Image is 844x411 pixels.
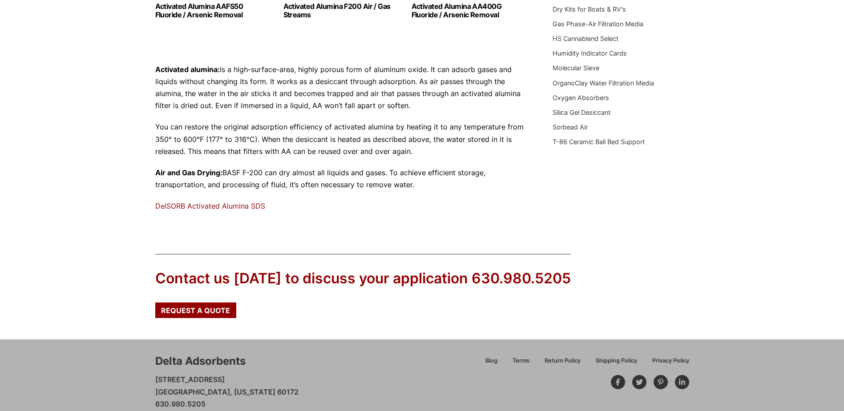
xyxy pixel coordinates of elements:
[596,358,637,364] span: Shipping Policy
[155,269,571,289] div: Contact us [DATE] to discuss your application 630.980.5205
[155,65,220,74] strong: Activated alumina:
[553,35,618,42] a: HS Cannablend Select
[485,358,497,364] span: Blog
[155,354,246,369] div: Delta Adsorbents
[553,20,643,28] a: Gas Phase-Air Filtration Media
[155,167,526,191] p: BASF F-200 can dry almost all liquids and gases. To achieve efficient storage, transportation, an...
[283,2,397,19] h2: Activated Alumina F200 Air / Gas Streams
[537,356,588,371] a: Return Policy
[155,121,526,157] p: You can restore the original adsorption efficiency of activated alumina by heating it to any temp...
[553,109,610,116] a: Silica Gel Desiccant
[545,358,581,364] span: Return Policy
[161,307,230,314] span: Request a Quote
[155,302,236,318] a: Request a Quote
[553,79,654,87] a: OrganoClay Water Filtration Media
[412,2,525,19] h2: Activated Alumina AA400G Fluoride / Arsenic Removal
[588,356,645,371] a: Shipping Policy
[652,358,689,364] span: Privacy Policy
[155,201,265,210] a: DelSORB Activated Alumina SDS
[553,123,588,131] a: Sorbead Air
[553,49,627,57] a: Humidity Indicator Cards
[553,64,599,72] a: Molecular Sieve
[505,356,537,371] a: Terms
[513,358,529,364] span: Terms
[155,168,222,177] strong: Air and Gas Drying:
[553,138,645,145] a: T-86 Ceramic Ball Bed Support
[155,2,269,19] h2: Activated Alumina AAFS50 Fluoride / Arsenic Removal
[155,64,526,112] p: Is a high-surface-area, highly porous form of aluminum oxide. It can adsorb gases and liquids wit...
[553,94,609,101] a: Oxygen Absorbers
[553,5,626,13] a: Dry Kits for Boats & RV's
[645,356,689,371] a: Privacy Policy
[478,356,505,371] a: Blog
